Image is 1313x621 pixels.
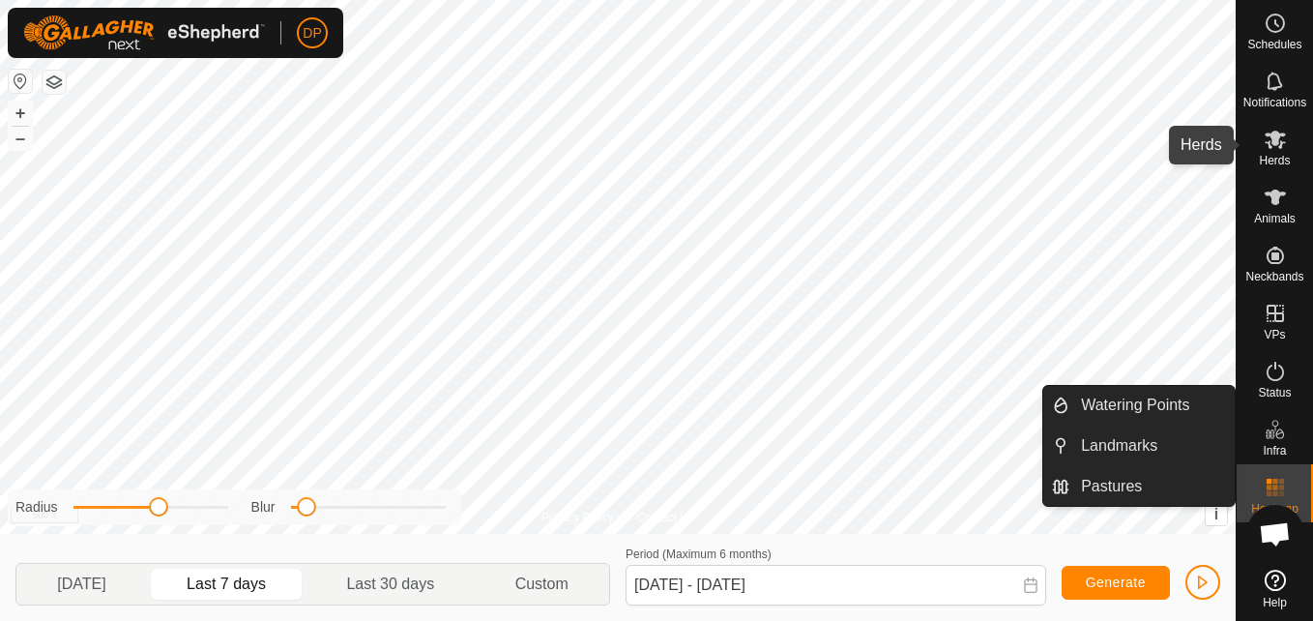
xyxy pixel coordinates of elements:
[1246,505,1304,563] a: Open chat
[1043,386,1235,425] li: Watering Points
[9,102,32,125] button: +
[1081,394,1189,417] span: Watering Points
[1254,213,1296,224] span: Animals
[1069,386,1235,425] a: Watering Points
[187,573,266,596] span: Last 7 days
[1247,39,1301,50] span: Schedules
[1263,597,1287,608] span: Help
[1259,155,1290,166] span: Herds
[1264,329,1285,340] span: VPs
[1214,506,1218,522] span: i
[1069,427,1235,465] a: Landmarks
[541,509,614,526] a: Privacy Policy
[9,70,32,93] button: Reset Map
[1081,475,1142,498] span: Pastures
[1206,504,1227,525] button: i
[43,71,66,94] button: Map Layers
[1251,503,1298,515] span: Heatmap
[1245,271,1303,282] span: Neckbands
[637,509,694,526] a: Contact Us
[626,547,772,561] label: Period (Maximum 6 months)
[1043,467,1235,506] li: Pastures
[1243,97,1306,108] span: Notifications
[346,573,434,596] span: Last 30 days
[1069,467,1235,506] a: Pastures
[251,497,276,517] label: Blur
[9,127,32,150] button: –
[23,15,265,50] img: Gallagher Logo
[57,573,105,596] span: [DATE]
[1258,387,1291,399] span: Status
[15,497,58,517] label: Radius
[1237,562,1313,616] a: Help
[1081,434,1157,458] span: Landmarks
[1043,427,1235,465] li: Landmarks
[515,573,569,596] span: Custom
[303,23,321,44] span: DP
[1086,575,1146,590] span: Generate
[1263,445,1286,457] span: Infra
[1062,566,1170,600] button: Generate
